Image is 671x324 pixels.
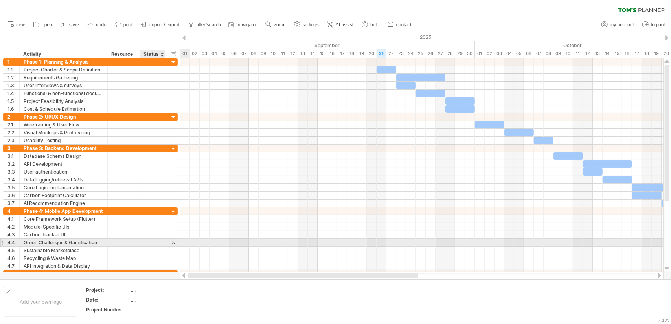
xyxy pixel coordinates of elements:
[24,239,103,246] div: Green Challenges & Gamification
[197,22,221,27] span: filter/search
[31,20,55,30] a: open
[7,129,19,136] div: 2.2
[610,22,634,27] span: my account
[59,20,81,30] a: save
[200,49,210,58] div: Wednesday, 3 September 2025
[24,129,103,136] div: Visual Mockups & Prototyping
[7,200,19,207] div: 3.7
[239,49,249,58] div: Sunday, 7 September 2025
[292,20,321,30] a: settings
[180,41,475,49] div: September 2025
[7,74,19,81] div: 1.2
[24,200,103,207] div: AI Recommendation Engine
[632,49,642,58] div: Friday, 17 October 2025
[367,49,377,58] div: Saturday, 20 September 2025
[86,297,129,303] div: Date:
[24,97,103,105] div: Project Feasibility Analysis
[24,137,103,144] div: Usability Testing
[7,113,19,121] div: 2
[7,184,19,191] div: 3.5
[357,49,367,58] div: Friday, 19 September 2025
[7,239,19,246] div: 4.4
[7,137,19,144] div: 2.3
[111,50,135,58] div: Resource
[96,22,107,27] span: undo
[652,49,662,58] div: Sunday, 19 October 2025
[23,50,103,58] div: Activity
[640,20,667,30] a: log out
[186,20,223,30] a: filter/search
[7,254,19,262] div: 4.6
[131,287,197,293] div: ....
[475,49,485,58] div: Wednesday, 1 October 2025
[24,66,103,73] div: Project Charter & Scope Definition
[7,90,19,97] div: 1.4
[24,223,103,231] div: Module-Specific UIs
[325,20,356,30] a: AI assist
[131,306,197,313] div: ....
[229,49,239,58] div: Saturday, 6 September 2025
[347,49,357,58] div: Thursday, 18 September 2025
[553,49,563,58] div: Thursday, 9 October 2025
[377,49,386,58] div: Sunday, 21 September 2025
[249,49,259,58] div: Monday, 8 September 2025
[416,49,426,58] div: Thursday, 25 September 2025
[24,176,103,183] div: Data logging/retrieval APIs
[274,22,285,27] span: zoom
[593,49,603,58] div: Monday, 13 October 2025
[7,97,19,105] div: 1.5
[318,49,327,58] div: Monday, 15 September 2025
[288,49,298,58] div: Friday, 12 September 2025
[24,262,103,270] div: API Integration & Data Display
[7,160,19,168] div: 3.2
[149,22,180,27] span: import / export
[495,49,504,58] div: Friday, 3 October 2025
[24,160,103,168] div: API Development
[336,22,353,27] span: AI assist
[7,66,19,73] div: 1.1
[7,215,19,223] div: 4.1
[386,49,396,58] div: Monday, 22 September 2025
[190,49,200,58] div: Tuesday, 2 September 2025
[426,49,436,58] div: Friday, 26 September 2025
[7,58,19,66] div: 1
[370,22,379,27] span: help
[524,49,534,58] div: Monday, 6 October 2025
[24,74,103,81] div: Requirements Gathering
[603,49,612,58] div: Tuesday, 14 October 2025
[259,49,268,58] div: Tuesday, 9 September 2025
[465,49,475,58] div: Tuesday, 30 September 2025
[24,105,103,113] div: Cost & Schedule Estimation
[170,239,177,247] div: scroll to activity
[7,145,19,152] div: 3
[583,49,593,58] div: Sunday, 12 October 2025
[86,306,129,313] div: Project Number
[24,231,103,238] div: Carbon Tracker UI
[24,192,103,199] div: Carbon Footprint Calculator
[396,22,412,27] span: contact
[298,49,308,58] div: Saturday, 13 September 2025
[24,113,103,121] div: Phase 2: UI/UX Design
[485,49,495,58] div: Thursday, 2 October 2025
[24,215,103,223] div: Core Framework Setup (Flutter)
[139,20,182,30] a: import / export
[544,49,553,58] div: Wednesday, 8 October 2025
[651,22,665,27] span: log out
[7,152,19,160] div: 3.1
[406,49,416,58] div: Wednesday, 24 September 2025
[123,22,132,27] span: print
[599,20,636,30] a: my account
[24,121,103,128] div: Wireframing & User Flow
[16,22,25,27] span: new
[227,20,259,30] a: navigator
[308,49,318,58] div: Sunday, 14 September 2025
[563,49,573,58] div: Friday, 10 October 2025
[622,49,632,58] div: Thursday, 16 October 2025
[42,22,52,27] span: open
[7,207,19,215] div: 4
[219,49,229,58] div: Friday, 5 September 2025
[24,82,103,89] div: User interviews & surveys
[24,58,103,66] div: Phase 1: Planning & Analysis
[24,145,103,152] div: Phase 3: Backend Development
[7,121,19,128] div: 2.1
